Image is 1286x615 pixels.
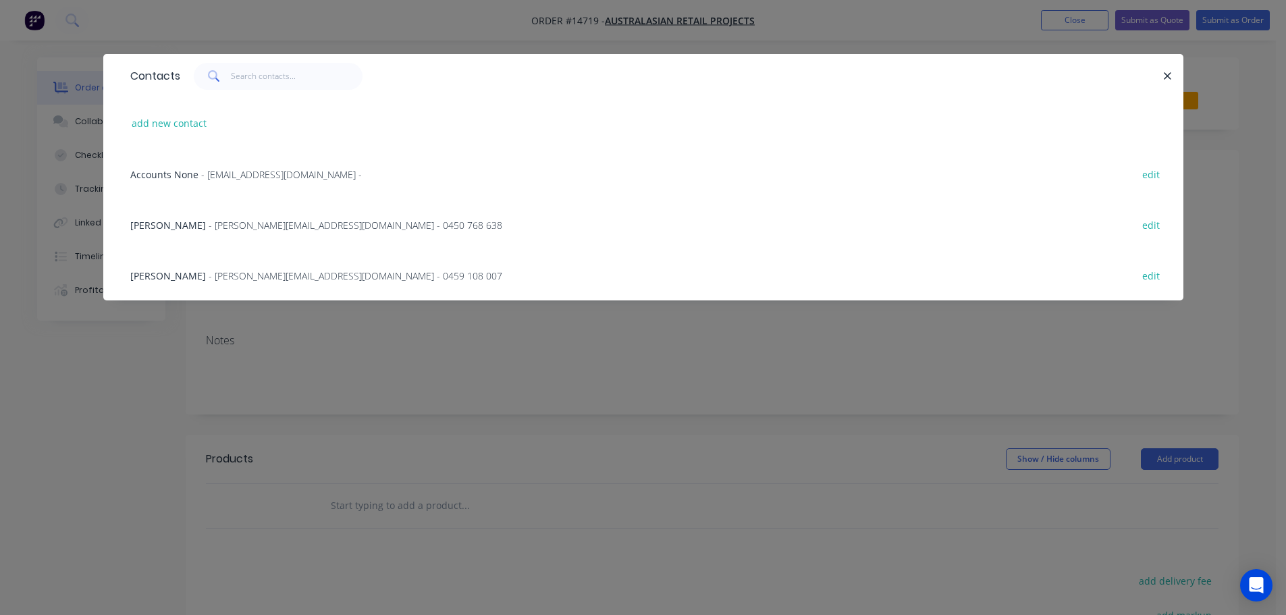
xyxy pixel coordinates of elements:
input: Search contacts... [231,63,363,90]
span: - [EMAIL_ADDRESS][DOMAIN_NAME] - [201,168,362,181]
div: Open Intercom Messenger [1240,569,1272,601]
button: edit [1135,215,1167,234]
div: Contacts [124,55,180,98]
button: add new contact [125,114,214,132]
span: Accounts None [130,168,198,181]
span: - [PERSON_NAME][EMAIL_ADDRESS][DOMAIN_NAME] - 0450 768 638 [209,219,502,232]
span: [PERSON_NAME] [130,219,206,232]
button: edit [1135,266,1167,284]
button: edit [1135,165,1167,183]
span: - [PERSON_NAME][EMAIL_ADDRESS][DOMAIN_NAME] - 0459 108 007 [209,269,502,282]
span: [PERSON_NAME] [130,269,206,282]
